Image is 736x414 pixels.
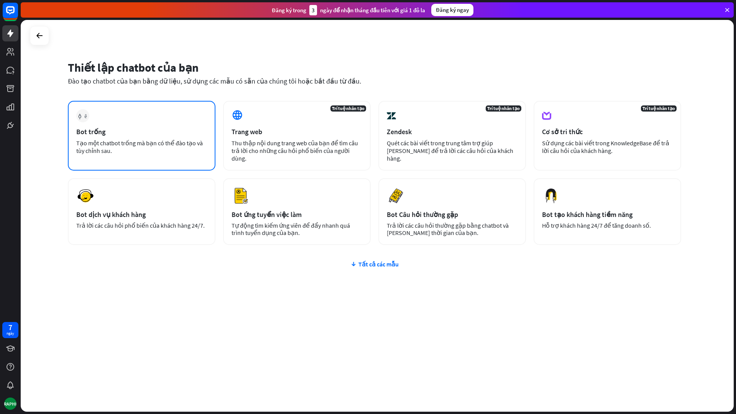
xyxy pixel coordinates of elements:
font: Đăng ký trong [272,7,306,14]
font: Trả lời các câu hỏi phổ biến của khách hàng 24/7. [76,222,205,229]
font: Hỗ trợ khách hàng 24/7 để tăng doanh số. [542,222,651,229]
font: Thu thập nội dung trang web của bạn để tìm câu trả lời cho những câu hỏi phổ biến của người dùng. [232,139,358,162]
font: Tất cả các mẫu [358,260,399,268]
font: Cơ sở tri thức [542,127,583,136]
font: Trang web [232,127,262,136]
font: Bot dịch vụ khách hàng [76,210,146,219]
button: Mở tiện ích trò chuyện LiveChat [6,3,29,26]
font: Trả lời các câu hỏi thường gặp bằng chatbot và [PERSON_NAME] thời gian của bạn. [387,222,509,237]
font: Bot tạo khách hàng tiềm năng [542,210,632,219]
font: Đào tạo chatbot của bạn bằng dữ liệu, sử dụng các mẫu có sẵn của chúng tôi hoặc bắt đầu từ đầu. [68,77,361,85]
font: 7 [8,322,12,332]
font: Tạo một chatbot trống mà bạn có thể đào tạo và tùy chỉnh sau. [76,139,203,154]
font: Bot trống [76,127,105,136]
font: Quét các bài viết trong trung tâm trợ giúp [PERSON_NAME] để trả lời các câu hỏi của khách hàng. [387,139,513,162]
font: cộng thêm [78,113,87,118]
font: Sử dụng các bài viết trong KnowledgeBase để trả lời câu hỏi của khách hàng. [542,139,669,154]
font: Zendesk [387,127,412,136]
font: Đăng ký ngay [436,6,469,13]
font: Tự động tìm kiếm ứng viên để đẩy nhanh quá trình tuyển dụng của bạn. [232,222,350,237]
font: Trí tuệ nhân tạo [487,105,520,111]
font: 3 [312,7,315,14]
font: Bot ứng tuyển việc làm [232,210,302,219]
a: 7 ngày [2,322,18,338]
font: Trí tuệ nhân tạo [332,105,365,111]
font: ngày [7,331,14,336]
font: Trí tuệ nhân tạo [642,105,675,111]
font: Bot Câu hỏi thường gặp [387,210,458,219]
font: ngày để nhận tháng đầu tiên với giá 1 đô la [320,7,425,14]
font: Thiết lập chatbot của bạn [68,60,199,75]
